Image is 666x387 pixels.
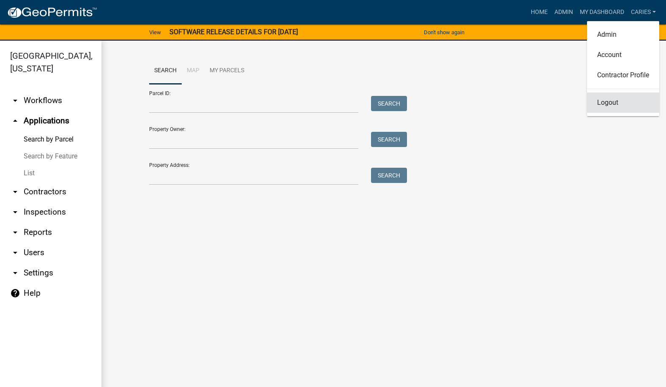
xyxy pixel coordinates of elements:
[10,248,20,258] i: arrow_drop_down
[587,21,659,116] div: CarieS
[10,116,20,126] i: arrow_drop_up
[10,268,20,278] i: arrow_drop_down
[149,57,182,84] a: Search
[587,45,659,65] a: Account
[10,207,20,217] i: arrow_drop_down
[371,96,407,111] button: Search
[371,132,407,147] button: Search
[587,65,659,85] a: Contractor Profile
[10,95,20,106] i: arrow_drop_down
[371,168,407,183] button: Search
[10,187,20,197] i: arrow_drop_down
[205,57,249,84] a: My Parcels
[527,4,551,20] a: Home
[576,4,628,20] a: My Dashboard
[146,25,164,39] a: View
[10,227,20,237] i: arrow_drop_down
[551,4,576,20] a: Admin
[587,93,659,113] a: Logout
[420,25,468,39] button: Don't show again
[587,25,659,45] a: Admin
[169,28,298,36] strong: SOFTWARE RELEASE DETAILS FOR [DATE]
[628,4,659,20] a: CarieS
[10,288,20,298] i: help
